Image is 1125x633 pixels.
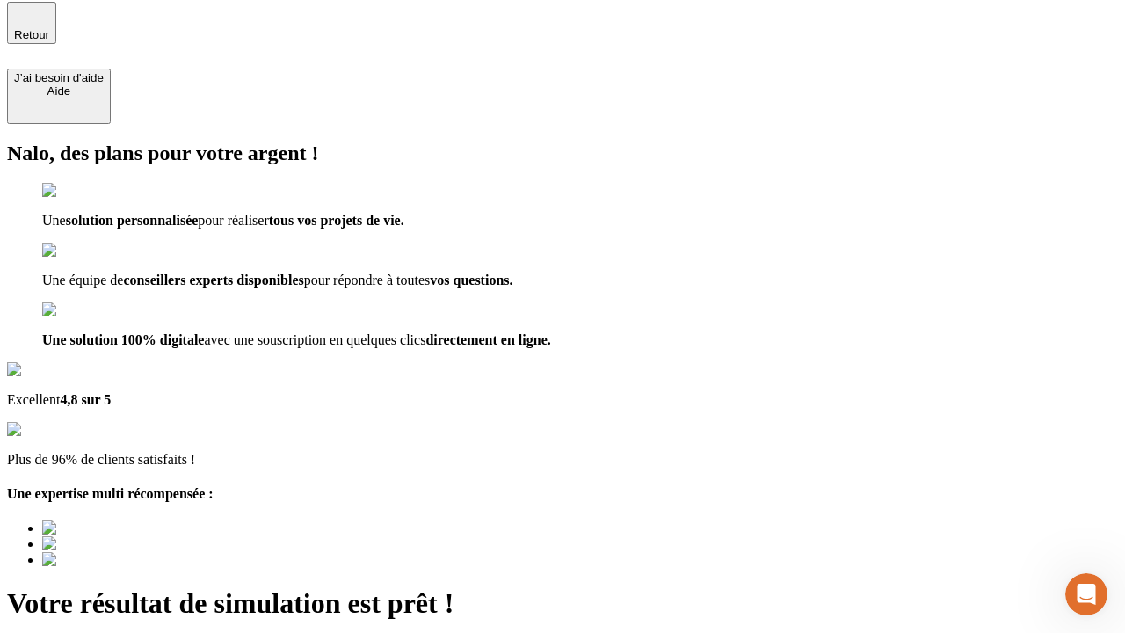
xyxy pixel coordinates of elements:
span: Une solution 100% digitale [42,332,204,347]
img: reviews stars [7,422,94,438]
span: Une équipe de [42,273,123,287]
h2: Nalo, des plans pour votre argent ! [7,142,1118,165]
img: Best savings advice award [42,536,205,552]
iframe: Intercom live chat [1065,573,1107,615]
img: Google Review [7,362,109,378]
button: Retour [7,2,56,44]
div: J’ai besoin d'aide [14,71,104,84]
img: checkmark [42,302,118,318]
img: Best savings advice award [42,520,205,536]
span: Excellent [7,392,60,407]
span: Une [42,213,66,228]
span: tous vos projets de vie. [269,213,404,228]
img: Best savings advice award [42,552,205,568]
span: avec une souscription en quelques clics [204,332,425,347]
span: vos questions. [430,273,512,287]
span: 4,8 sur 5 [60,392,111,407]
span: Retour [14,28,49,41]
img: checkmark [42,183,118,199]
h1: Votre résultat de simulation est prêt ! [7,587,1118,620]
button: J’ai besoin d'aideAide [7,69,111,124]
span: solution personnalisée [66,213,199,228]
p: Plus de 96% de clients satisfaits ! [7,452,1118,468]
span: pour réaliser [198,213,268,228]
span: conseillers experts disponibles [123,273,303,287]
div: Aide [14,84,104,98]
span: directement en ligne. [425,332,550,347]
img: checkmark [42,243,118,258]
h4: Une expertise multi récompensée : [7,486,1118,502]
span: pour répondre à toutes [304,273,431,287]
